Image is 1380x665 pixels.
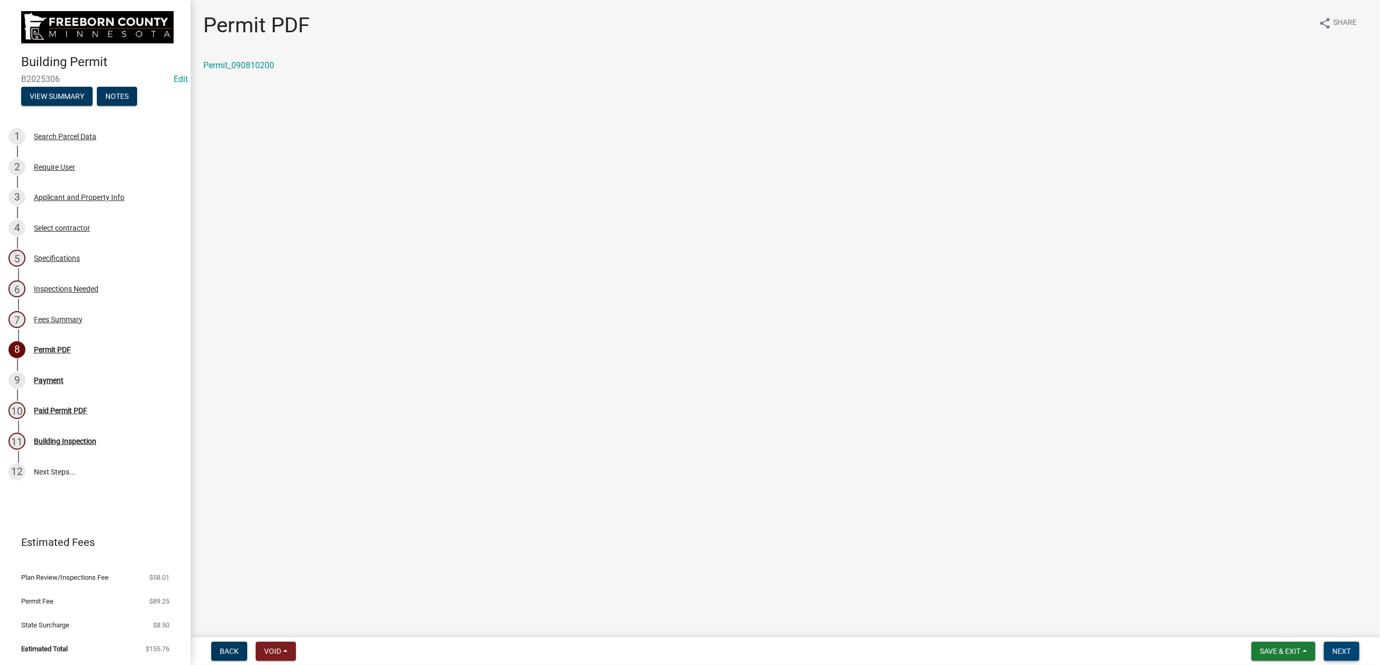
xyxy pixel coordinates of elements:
[34,438,96,445] div: Building Inspection
[21,645,68,652] span: Estimated Total
[211,642,247,661] button: Back
[1310,13,1365,33] button: shareShare
[1332,647,1351,655] span: Next
[8,280,25,297] div: 6
[8,311,25,328] div: 7
[149,574,169,581] span: $58.01
[8,532,174,553] a: Estimated Fees
[8,463,25,480] div: 12
[264,647,281,655] span: Void
[1251,642,1315,661] button: Save & Exit
[8,250,25,267] div: 5
[8,220,25,236] div: 4
[256,642,296,661] button: Void
[34,316,83,323] div: Fees Summary
[8,402,25,419] div: 10
[8,372,25,389] div: 9
[34,254,80,262] div: Specifications
[34,285,98,293] div: Inspections Needed
[203,60,274,70] a: Permit_090810200
[34,377,64,384] div: Payment
[34,133,96,140] div: Search Parcel Data
[174,74,188,84] a: Edit
[21,87,93,106] button: View Summary
[149,598,169,605] span: $89.25
[146,645,169,652] span: $155.76
[34,407,87,414] div: Paid Permit PDF
[21,54,182,70] h4: Building Permit
[21,574,109,581] span: Plan Review/Inspections Fee
[21,598,53,605] span: Permit Fee
[203,13,310,38] h1: Permit PDF
[1260,647,1301,655] span: Save & Exit
[34,194,124,201] div: Applicant and Property Info
[1333,17,1357,30] span: Share
[34,224,90,232] div: Select contractor
[174,74,188,84] wm-modal-confirm: Edit Application Number
[1319,17,1331,30] i: share
[34,163,75,171] div: Require User
[8,189,25,206] div: 3
[220,647,239,655] span: Back
[21,622,69,628] span: State Surcharge
[97,93,137,101] wm-modal-confirm: Notes
[8,128,25,145] div: 1
[21,11,174,43] img: Freeborn County, Minnesota
[34,346,71,353] div: Permit PDF
[153,622,169,628] span: $8.50
[21,74,169,84] span: B2025306
[8,433,25,450] div: 11
[1324,642,1359,661] button: Next
[8,341,25,358] div: 8
[97,87,137,106] button: Notes
[8,159,25,176] div: 2
[21,93,93,101] wm-modal-confirm: Summary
